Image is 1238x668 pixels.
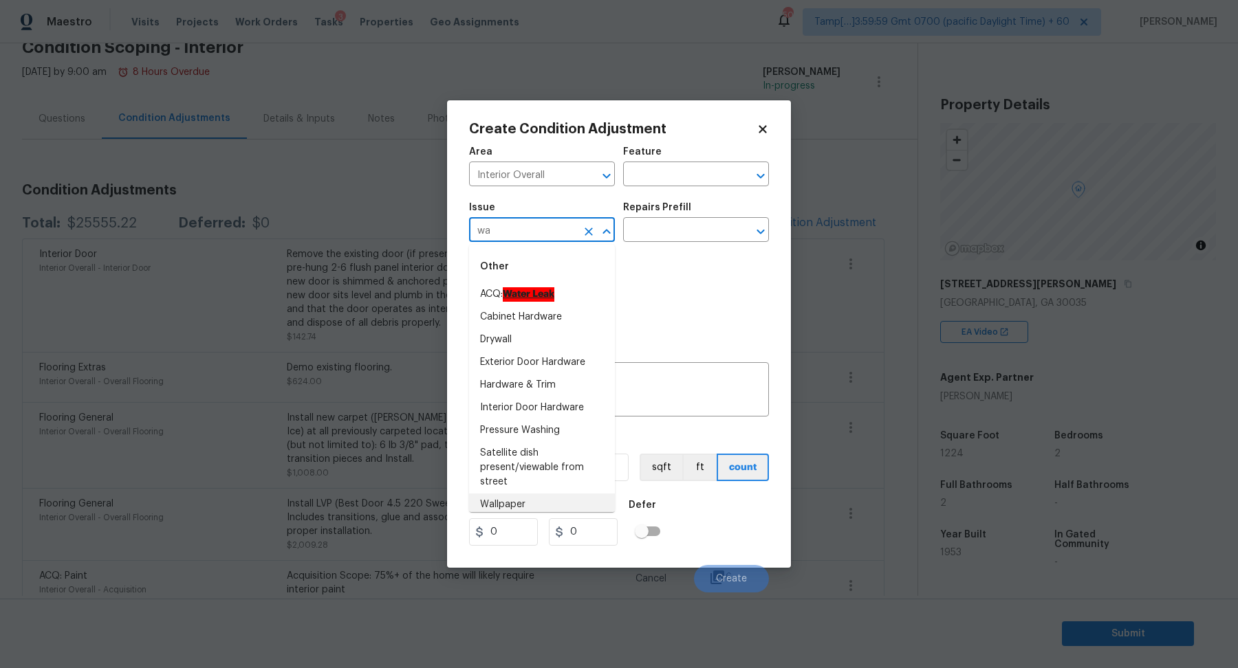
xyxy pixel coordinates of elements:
[469,397,615,419] li: Interior Door Hardware
[469,147,492,157] h5: Area
[597,166,616,186] button: Open
[579,222,598,241] button: Clear
[682,454,717,481] button: ft
[469,351,615,374] li: Exterior Door Hardware
[469,283,615,306] li: ACQ:
[469,250,615,283] div: Other
[629,500,656,510] h5: Defer
[623,147,662,157] h5: Feature
[694,565,769,592] button: Create
[469,493,615,516] li: Wallpaper
[613,565,688,592] button: Cancel
[751,222,770,241] button: Open
[597,222,616,241] button: Close
[640,454,682,481] button: sqft
[469,442,615,493] li: Satellite dish present/viewable from street
[469,374,615,397] li: Hardware & Trim
[469,419,615,442] li: Pressure Washing
[503,287,554,302] ah_el_jm_1744356582284: Water Leak
[636,574,666,584] span: Cancel
[751,166,770,186] button: Open
[717,454,769,481] button: count
[469,306,615,329] li: Cabinet Hardware
[469,122,757,136] h2: Create Condition Adjustment
[716,574,747,584] span: Create
[623,203,691,212] h5: Repairs Prefill
[469,203,495,212] h5: Issue
[469,329,615,351] li: Drywall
